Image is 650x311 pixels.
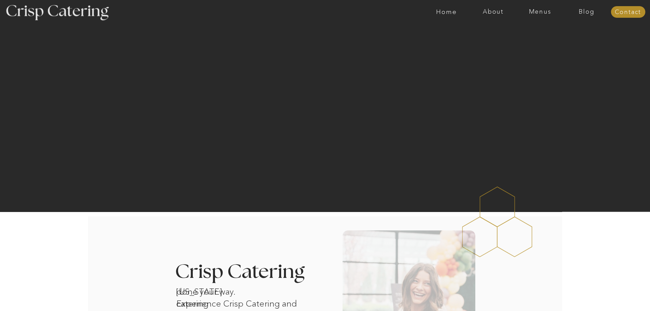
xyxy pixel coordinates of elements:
h3: Crisp Catering [175,262,322,282]
a: Menus [517,9,563,15]
a: Blog [563,9,610,15]
a: Home [423,9,470,15]
h1: [US_STATE] catering [176,286,247,295]
a: About [470,9,517,15]
a: Contact [611,9,645,16]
